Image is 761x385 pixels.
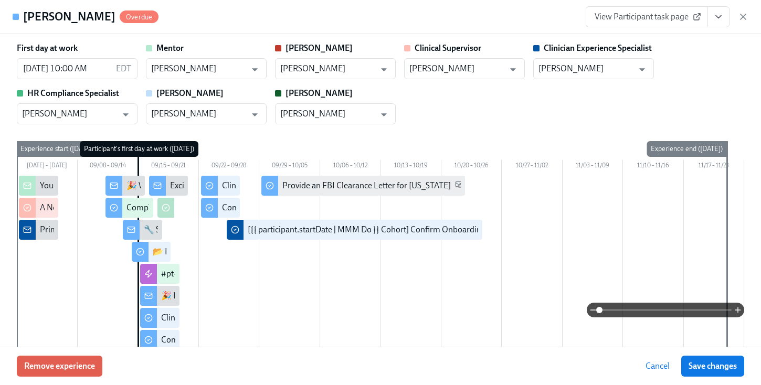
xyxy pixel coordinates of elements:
div: 10/27 – 11/02 [502,160,563,174]
div: 11/03 – 11/09 [563,160,623,174]
div: [{{ participant.startDate | MMM Do }} Cohort] Confirm Onboarding Completed [248,224,527,236]
div: Experience start ([DATE]) [16,141,99,157]
div: 09/15 – 09/21 [138,160,199,174]
strong: [PERSON_NAME] [156,88,224,98]
div: Your new mentee is about to start onboarding! [40,180,206,191]
span: Work Email [455,180,463,192]
div: Provide an FBI Clearance Letter for [US_STATE] [282,180,451,191]
div: Experience end ([DATE]) [647,141,727,157]
button: Open [376,61,392,78]
button: Open [634,61,650,78]
div: 📂 Elation (EHR) Setup [153,246,235,258]
div: 09/29 – 10/05 [259,160,320,174]
label: First day at work [17,42,78,54]
span: View Participant task page [595,12,699,22]
span: Save changes [689,361,737,371]
div: Excited to Connect – Your Mentor at Charlie Health! [170,180,352,191]
strong: [PERSON_NAME] [286,43,353,53]
div: 10/06 – 10/12 [320,160,381,174]
div: Complete our Welcome Survey [126,202,236,213]
div: [DATE] – [DATE] [17,160,78,174]
button: Open [376,106,392,123]
strong: Mentor [156,43,184,53]
div: 09/22 – 09/28 [199,160,260,174]
a: View Participant task page [586,6,708,27]
h4: [PERSON_NAME] [23,9,115,25]
div: A New Hire is Cleared to Start [40,202,145,213]
div: 09/08 – 09/14 [78,160,139,174]
strong: HR Compliance Specialist [27,88,119,98]
div: 🎉 Welcome to Charlie Health! [126,180,237,191]
p: EDT [116,63,131,74]
div: 10/13 – 10/19 [380,160,441,174]
strong: Clinical Supervisor [415,43,481,53]
div: 🎉 Happy First Day at Charlie Health! [161,290,294,302]
div: Clinical Onboarding: Week 2 [222,180,323,191]
button: Open [505,61,521,78]
button: Open [118,106,134,123]
div: 11/17 – 11/23 [684,160,745,174]
strong: Clinician Experience Specialist [544,43,652,53]
div: 10/20 – 10/26 [441,160,502,174]
div: 🔧 Set Up Core Applications [144,224,244,236]
span: Remove experience [24,361,95,371]
div: Compliance Onboarding: Week 2 [222,202,340,213]
button: Cancel [638,356,677,377]
div: Clinical Onboarding: Week One [161,312,273,324]
strong: [PERSON_NAME] [286,88,353,98]
button: Save changes [681,356,744,377]
div: Participant's first day at work ([DATE]) [80,141,198,157]
span: Overdue [120,13,158,21]
div: Primary Therapists cleared to start [40,224,163,236]
button: View task page [707,6,730,27]
div: #pt-onboarding-support [161,268,250,280]
div: 11/10 – 11/16 [623,160,684,174]
button: Open [247,61,263,78]
span: Cancel [646,361,670,371]
button: Open [247,106,263,123]
div: Compliance Onboarding: Week One [161,334,290,346]
button: Remove experience [17,356,102,377]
